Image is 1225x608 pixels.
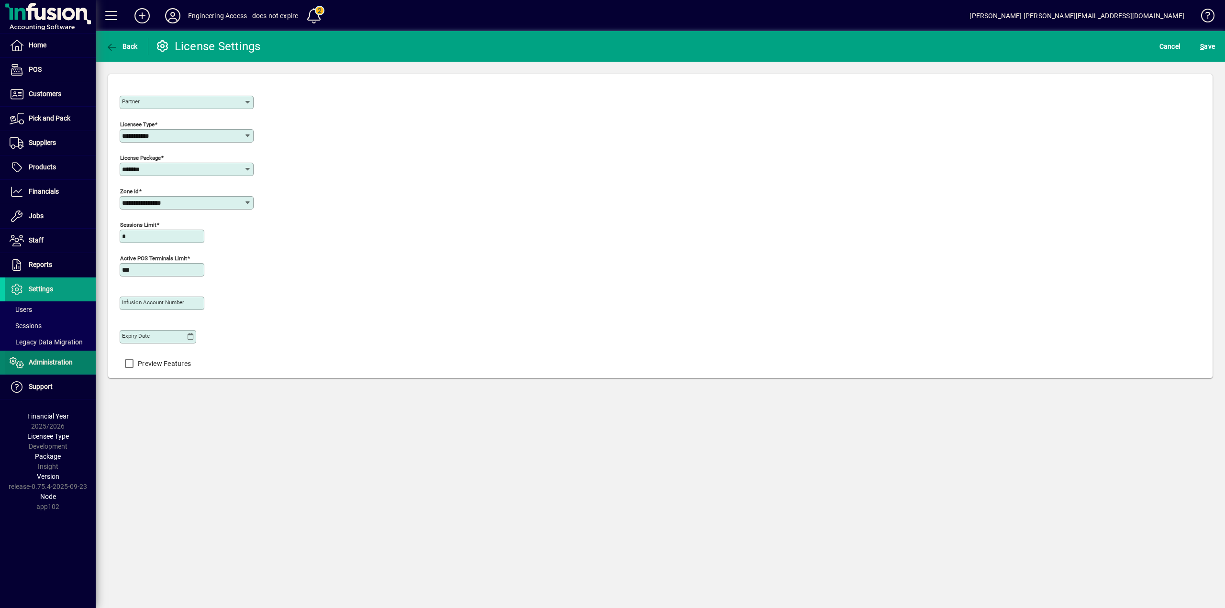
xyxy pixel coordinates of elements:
a: Suppliers [5,131,96,155]
mat-label: Licensee Type [120,121,155,128]
span: Licensee Type [27,432,69,440]
span: Pick and Pack [29,114,70,122]
span: Administration [29,358,73,366]
span: ave [1200,39,1215,54]
mat-label: Expiry date [122,332,150,339]
label: Preview Features [136,359,191,368]
mat-label: Zone Id [120,188,139,195]
span: Reports [29,261,52,268]
span: Support [29,383,53,390]
span: Products [29,163,56,171]
span: Version [37,473,59,480]
span: Financial Year [27,412,69,420]
a: Sessions [5,318,96,334]
button: Back [103,38,140,55]
span: Sessions [10,322,42,330]
a: Users [5,301,96,318]
mat-label: Partner [122,98,140,105]
span: Home [29,41,46,49]
span: Back [106,43,138,50]
a: Reports [5,253,96,277]
span: Suppliers [29,139,56,146]
a: Products [5,155,96,179]
span: S [1200,43,1204,50]
button: Save [1198,38,1217,55]
a: Home [5,33,96,57]
a: Jobs [5,204,96,228]
div: License Settings [156,39,261,54]
a: Customers [5,82,96,106]
span: Jobs [29,212,44,220]
button: Add [127,7,157,24]
a: Support [5,375,96,399]
button: Profile [157,7,188,24]
app-page-header-button: Back [96,38,148,55]
div: [PERSON_NAME] [PERSON_NAME][EMAIL_ADDRESS][DOMAIN_NAME] [969,8,1184,23]
mat-label: License Package [120,155,161,161]
mat-label: Infusion account number [122,299,184,306]
span: Customers [29,90,61,98]
button: Cancel [1157,38,1183,55]
a: Knowledge Base [1194,2,1213,33]
div: Engineering Access - does not expire [188,8,298,23]
span: Financials [29,188,59,195]
a: Financials [5,180,96,204]
span: Node [40,493,56,500]
a: Administration [5,351,96,375]
span: Staff [29,236,44,244]
span: POS [29,66,42,73]
span: Legacy Data Migration [10,338,83,346]
span: Cancel [1159,39,1180,54]
span: Package [35,453,61,460]
a: Legacy Data Migration [5,334,96,350]
a: POS [5,58,96,82]
a: Staff [5,229,96,253]
span: Settings [29,285,53,293]
mat-label: Active POS Terminals Limit [120,255,187,262]
span: Users [10,306,32,313]
a: Pick and Pack [5,107,96,131]
mat-label: Sessions Limit [120,221,156,228]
